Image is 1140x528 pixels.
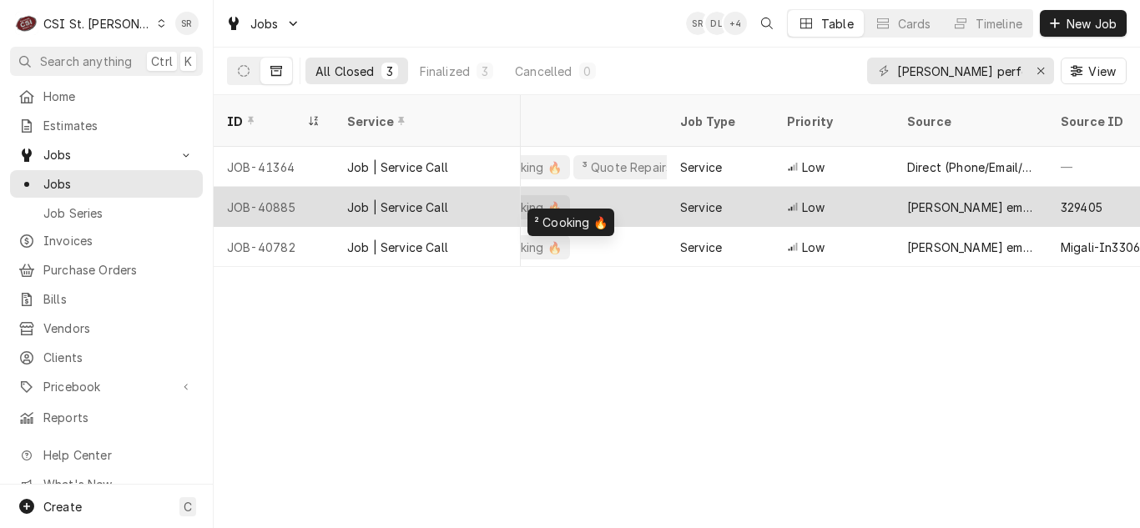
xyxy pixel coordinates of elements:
span: K [184,53,192,70]
div: Cancelled [515,63,572,80]
span: Vendors [43,319,194,337]
div: Source [907,113,1031,130]
div: Direct (Phone/Email/etc.) [907,158,1034,176]
div: SR [175,12,199,35]
span: C [184,498,192,515]
span: View [1085,63,1119,80]
div: Labels [480,113,653,130]
span: Home [43,88,194,105]
div: CSI St. Louis's Avatar [15,12,38,35]
a: Invoices [10,227,203,254]
div: JOB-40782 [214,227,334,267]
div: Job | Service Call [347,199,448,216]
a: Jobs [10,170,203,198]
span: Purchase Orders [43,261,194,279]
div: Service [347,113,504,130]
span: Low [802,239,825,256]
span: Jobs [43,146,169,163]
span: Help Center [43,446,193,464]
a: Go to Jobs [10,141,203,168]
a: Go to What's New [10,470,203,498]
div: Cards [898,15,931,33]
button: Search anythingCtrlK [10,47,203,76]
a: Clients [10,344,203,371]
span: Bills [43,290,194,308]
div: ² Cooking 🔥 [487,239,563,256]
div: [PERSON_NAME] email [907,239,1034,256]
div: CSI St. [PERSON_NAME] [43,15,152,33]
span: Job Series [43,204,194,222]
div: Job | Service Call [347,239,448,256]
button: New Job [1040,10,1127,37]
div: Table [821,15,854,33]
a: Vendors [10,314,203,342]
span: Estimates [43,117,194,134]
span: Ctrl [151,53,173,70]
div: ² Cooking 🔥 [527,209,614,236]
div: 329405 [1061,199,1102,216]
div: ² Cooking 🔥 [487,158,563,176]
span: Invoices [43,232,194,249]
div: 3 [480,63,490,80]
div: David Lindsey's Avatar [705,12,729,35]
div: Stephani Roth's Avatar [175,12,199,35]
div: 0 [583,63,593,80]
a: Purchase Orders [10,256,203,284]
div: Timeline [976,15,1022,33]
div: DL [705,12,729,35]
span: Jobs [43,175,194,193]
a: Estimates [10,112,203,139]
div: Stephani Roth's Avatar [686,12,709,35]
div: 3 [385,63,395,80]
div: Service [680,199,722,216]
div: ² Cooking 🔥 [487,199,563,216]
span: Pricebook [43,378,169,395]
div: Finalized [420,63,470,80]
div: All Closed [315,63,375,80]
div: SR [686,12,709,35]
span: New Job [1063,15,1120,33]
span: Search anything [40,53,132,70]
span: Clients [43,349,194,366]
div: Service [680,158,722,176]
button: Erase input [1027,58,1054,84]
div: ID [227,113,304,130]
span: What's New [43,475,193,493]
div: Priority [787,113,877,130]
div: JOB-41364 [214,147,334,187]
button: View [1061,58,1127,84]
div: Job | Service Call [347,158,448,176]
a: Reports [10,404,203,431]
div: ³ Quote Repairs 📌 [580,158,692,176]
div: C [15,12,38,35]
button: Open search [754,10,780,37]
span: Low [802,158,825,176]
span: Low [802,199,825,216]
a: Go to Pricebook [10,373,203,400]
span: Jobs [250,15,279,33]
input: Keyword search [897,58,1022,84]
div: Service [680,239,722,256]
div: [PERSON_NAME] email [907,199,1034,216]
span: Create [43,500,82,514]
a: Home [10,83,203,110]
span: Reports [43,409,194,426]
div: JOB-40885 [214,187,334,227]
div: Job Type [680,113,760,130]
a: Bills [10,285,203,313]
a: Go to Jobs [219,10,307,38]
div: + 4 [724,12,747,35]
a: Go to Help Center [10,441,203,469]
a: Job Series [10,199,203,227]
